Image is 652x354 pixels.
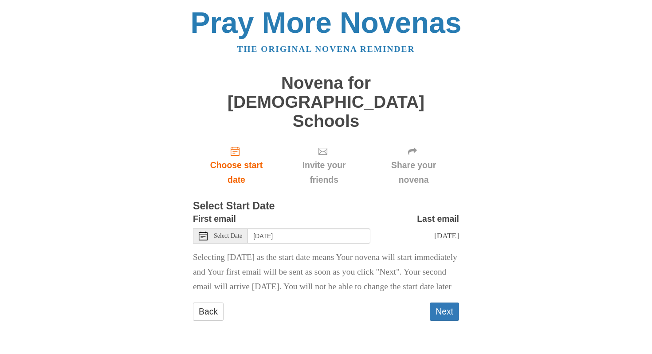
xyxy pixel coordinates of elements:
[193,212,236,226] label: First email
[193,74,459,130] h1: Novena for [DEMOGRAPHIC_DATA] Schools
[193,303,224,321] a: Back
[193,201,459,212] h3: Select Start Date
[417,212,459,226] label: Last email
[280,139,368,192] div: Click "Next" to confirm your start date first.
[248,228,370,244] input: Use the arrow keys to pick a date
[193,250,459,294] p: Selecting [DATE] as the start date means Your novena will start immediately and Your first email ...
[430,303,459,321] button: Next
[377,158,450,187] span: Share your novena
[191,6,462,39] a: Pray More Novenas
[368,139,459,192] div: Click "Next" to confirm your start date first.
[202,158,271,187] span: Choose start date
[214,233,242,239] span: Select Date
[237,44,415,54] a: The original novena reminder
[434,231,459,240] span: [DATE]
[289,158,359,187] span: Invite your friends
[193,139,280,192] a: Choose start date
